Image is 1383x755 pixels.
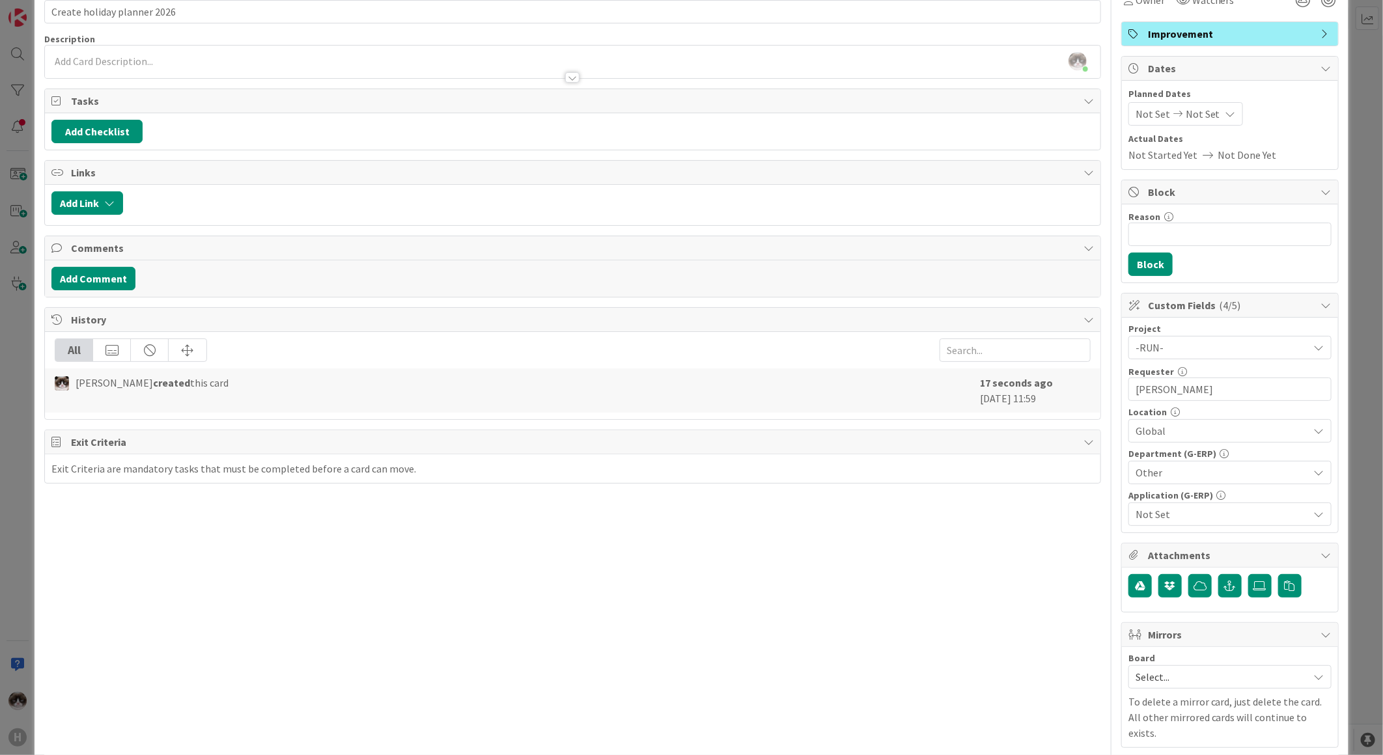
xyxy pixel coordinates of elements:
div: [DATE] 11:59 [980,375,1091,406]
span: -RUN- [1136,338,1302,357]
label: Reason [1128,211,1160,223]
span: Mirrors [1148,627,1315,642]
span: Select... [1136,668,1302,686]
span: Block [1148,184,1315,200]
button: Block [1128,253,1173,276]
img: cF1764xS6KQF0UDQ8Ib5fgQIGsMebhp9.jfif [1069,52,1087,70]
span: ( 4/5 ) [1220,299,1241,312]
span: Tasks [71,93,1077,109]
span: Attachments [1148,547,1315,563]
span: Global [1136,423,1309,439]
button: Add Link [51,191,123,215]
span: Not Set [1186,106,1220,122]
span: Dates [1148,61,1315,76]
input: Search... [940,338,1091,362]
span: Comments [71,240,1077,256]
span: Links [71,165,1077,180]
div: Department (G-ERP) [1128,449,1332,458]
button: Add Comment [51,267,135,290]
div: All [55,339,93,361]
label: Requester [1128,366,1174,377]
span: Not Set [1136,506,1309,522]
span: Planned Dates [1128,87,1332,101]
span: Actual Dates [1128,132,1332,146]
div: Exit Criteria are mandatory tasks that must be completed before a card can move. [51,461,416,476]
div: Application (G-ERP) [1128,491,1332,500]
span: Not Started Yet [1128,147,1197,163]
b: 17 seconds ago [980,376,1053,389]
span: Other [1136,465,1309,480]
img: Kv [55,376,69,391]
span: Custom Fields [1148,297,1315,313]
span: Description [44,33,95,45]
b: created [153,376,190,389]
div: Project [1128,324,1332,333]
span: Exit Criteria [71,434,1077,450]
span: Not Done Yet [1218,147,1277,163]
button: Add Checklist [51,120,143,143]
span: History [71,312,1077,327]
span: [PERSON_NAME] this card [76,375,229,391]
span: Improvement [1148,26,1315,42]
p: To delete a mirror card, just delete the card. All other mirrored cards will continue to exists. [1128,694,1332,741]
div: Location [1128,407,1332,417]
span: Not Set [1136,106,1170,122]
span: Board [1128,653,1155,663]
